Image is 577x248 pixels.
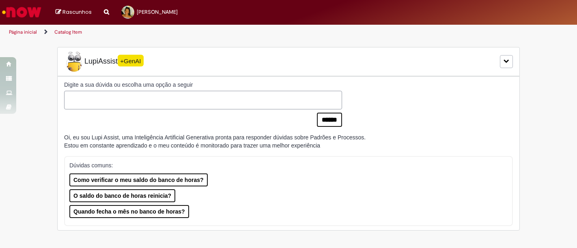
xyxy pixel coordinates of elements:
[69,161,501,169] p: Dúvidas comuns:
[62,8,92,16] span: Rascunhos
[57,47,520,76] div: LupiLupiAssist+GenAI
[64,81,342,89] label: Digite a sua dúvida ou escolha uma opção a seguir
[1,4,43,20] img: ServiceNow
[69,173,208,186] button: Como verificar o meu saldo do banco de horas?
[56,9,92,16] a: Rascunhos
[9,29,37,35] a: Página inicial
[64,133,366,150] div: Oi, eu sou Lupi Assist, uma Inteligência Artificial Generativa pronta para responder dúvidas sobr...
[6,25,379,40] ul: Trilhas de página
[64,51,84,72] img: Lupi
[54,29,82,35] a: Catalog Item
[137,9,178,15] span: [PERSON_NAME]
[64,51,144,72] span: LupiAssist
[118,55,144,66] span: +GenAI
[69,205,189,218] button: Quando fecha o mês no banco de horas?
[69,189,175,202] button: O saldo do banco de horas reinicia?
